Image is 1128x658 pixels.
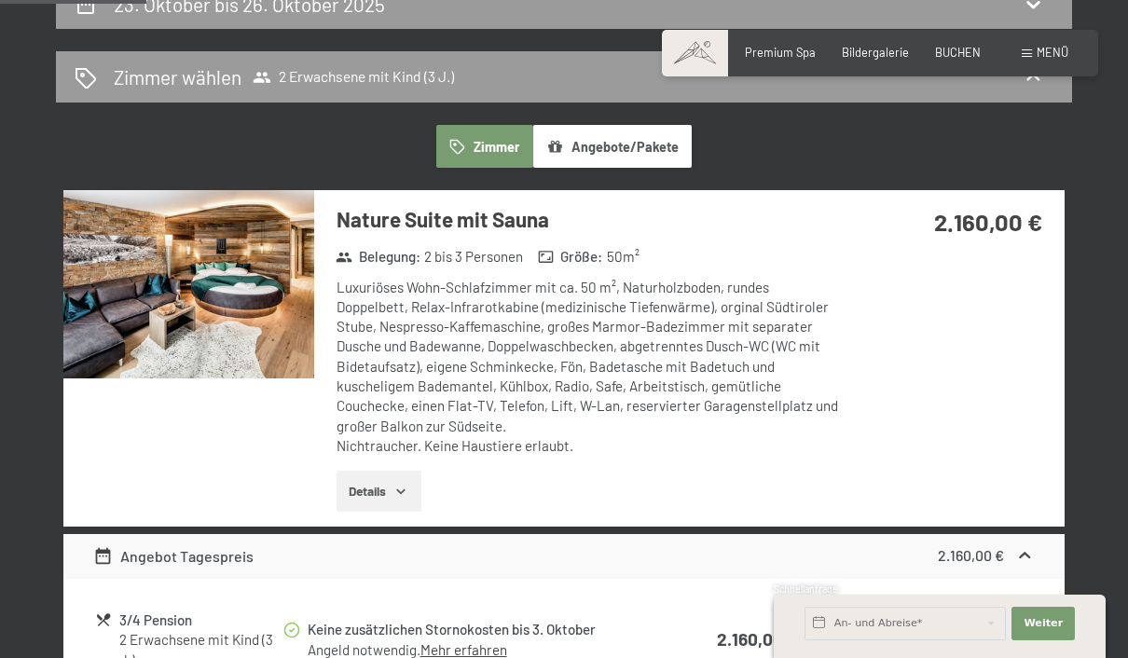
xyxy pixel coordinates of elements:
span: Schnellanfrage [774,583,838,595]
strong: 2.160,00 € [934,207,1042,236]
button: Zimmer [436,125,533,168]
span: 50 m² [607,247,640,267]
strong: 2.160,00 € [717,628,798,650]
button: Weiter [1011,607,1075,640]
a: BUCHEN [935,45,981,60]
a: Mehr erfahren [420,641,507,658]
h2: Zimmer wählen [114,63,241,90]
strong: Belegung : [336,247,420,267]
div: Luxuriöses Wohn-Schlafzimmer mit ca. 50 m², Naturholzboden, rundes Doppelbett, Relax-Infrarotkabi... [337,278,840,457]
img: mss_renderimg.php [63,190,314,377]
strong: 2.160,00 € [938,546,1004,564]
div: 3/4 Pension [119,610,282,631]
span: 2 bis 3 Personen [424,247,523,267]
div: Angebot Tagespreis [93,545,254,568]
span: Menü [1037,45,1068,60]
div: Angebot Tagespreis2.160,00 € [63,534,1065,579]
a: Bildergalerie [842,45,909,60]
div: Keine zusätzlichen Stornokosten bis 3. Oktober [308,619,656,640]
button: Angebote/Pakete [533,125,692,168]
span: Weiter [1024,616,1063,631]
strong: Größe : [538,247,603,267]
h3: Nature Suite mit Sauna [337,205,840,234]
button: Details [337,471,421,512]
a: Premium Spa [745,45,816,60]
span: 2 Erwachsene mit Kind (3 J.) [253,68,454,87]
